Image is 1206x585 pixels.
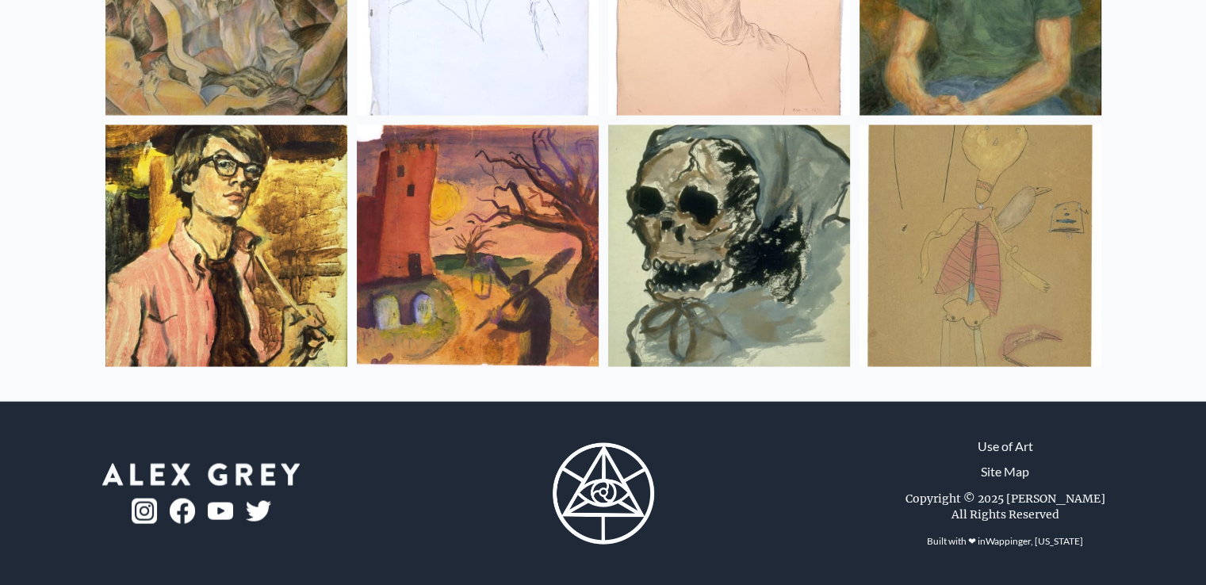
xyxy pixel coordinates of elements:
img: twitter-logo.png [246,501,271,522]
img: fb-logo.png [170,499,195,524]
img: youtube-logo.png [208,503,233,521]
a: Site Map [981,462,1029,481]
a: Wappinger, [US_STATE] [986,535,1083,547]
a: Use of Art [978,437,1033,456]
div: Built with ❤ in [921,529,1089,554]
div: All Rights Reserved [951,507,1059,522]
div: Copyright © 2025 [PERSON_NAME] [905,491,1105,507]
img: ig-logo.png [132,499,157,524]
